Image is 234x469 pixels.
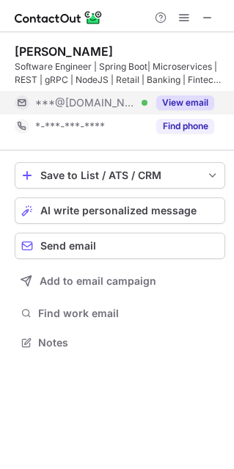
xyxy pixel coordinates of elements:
[40,240,96,252] span: Send email
[15,60,225,87] div: Software Engineer | Spring Boot| Microservices | REST | gRPC | NodeJS | Retail | Banking | Fintec...
[15,233,225,259] button: Send email
[40,275,156,287] span: Add to email campaign
[15,162,225,189] button: save-profile-one-click
[15,268,225,294] button: Add to email campaign
[38,307,219,320] span: Find work email
[15,44,113,59] div: [PERSON_NAME]
[156,119,214,134] button: Reveal Button
[15,197,225,224] button: AI write personalized message
[40,205,197,217] span: AI write personalized message
[15,332,225,353] button: Notes
[40,170,200,181] div: Save to List / ATS / CRM
[15,9,103,26] img: ContactOut v5.3.10
[35,96,136,109] span: ***@[DOMAIN_NAME]
[156,95,214,110] button: Reveal Button
[38,336,219,349] span: Notes
[15,303,225,324] button: Find work email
